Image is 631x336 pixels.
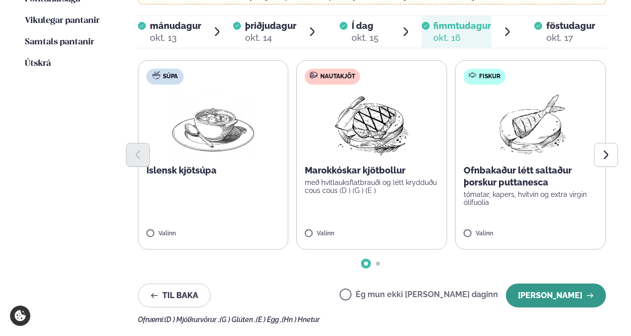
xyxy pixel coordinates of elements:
div: okt. 15 [352,32,379,44]
a: Útskrá [25,58,51,70]
span: mánudagur [150,20,201,31]
span: Vikulegar pantanir [25,16,100,25]
img: Soup.png [169,93,257,157]
div: Ofnæmi: [138,316,607,324]
a: Samtals pantanir [25,36,94,48]
span: fimmtudagur [434,20,492,31]
img: soup.svg [152,71,160,79]
p: með hvítlauksflatbrauði og létt krydduðu cous cous (D ) (G ) (E ) [305,178,439,194]
span: (D ) Mjólkurvörur , [164,316,220,324]
div: okt. 14 [245,32,296,44]
span: Útskrá [25,59,51,68]
a: Cookie settings [10,306,30,326]
p: Marokkóskar kjötbollur [305,165,439,176]
div: okt. 17 [546,32,595,44]
p: Íslensk kjötsúpa [146,165,280,176]
div: okt. 13 [150,32,201,44]
img: fish.svg [469,71,477,79]
img: Beef-Meat.png [328,93,416,157]
span: (G ) Glúten , [220,316,256,324]
span: Go to slide 2 [376,262,380,266]
span: Nautakjöt [320,73,355,81]
span: Súpa [163,73,178,81]
span: Go to slide 1 [364,262,368,266]
button: Next slide [594,143,618,167]
span: Fiskur [479,73,501,81]
span: (Hn ) Hnetur [282,316,320,324]
a: Vikulegar pantanir [25,15,100,27]
span: föstudagur [546,20,595,31]
span: Samtals pantanir [25,38,94,46]
img: beef.svg [310,71,318,79]
div: okt. 16 [434,32,492,44]
span: (E ) Egg , [256,316,282,324]
p: tómatar, kapers, hvítvín og extra virgin ólífuolía [464,190,598,206]
img: Fish.png [487,93,575,157]
p: Ofnbakaður létt saltaður þorskur puttanesca [464,165,598,188]
span: Í dag [352,20,379,32]
button: [PERSON_NAME] [506,284,606,308]
button: Til baka [138,284,211,308]
span: þriðjudagur [245,20,296,31]
button: Previous slide [126,143,150,167]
